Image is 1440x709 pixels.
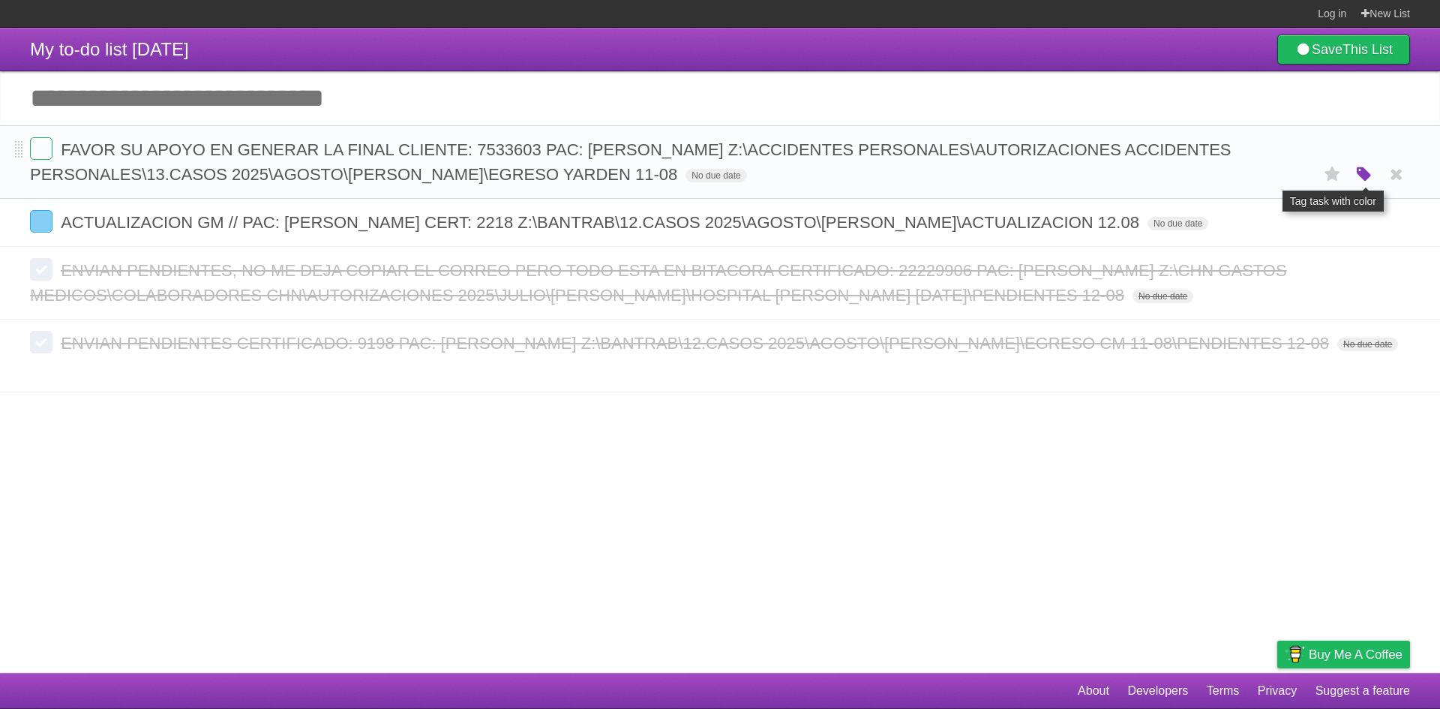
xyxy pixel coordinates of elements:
label: Done [30,137,52,160]
img: Buy me a coffee [1285,641,1305,667]
span: ENVIAN PENDIENTES, NO ME DEJA COPIAR EL CORREO PERO TODO ESTA EN BITACORA CERTIFICADO: 22229906 P... [30,261,1287,305]
a: Suggest a feature [1315,677,1410,705]
span: No due date [1147,217,1208,230]
a: SaveThis List [1277,35,1410,65]
label: Done [30,210,52,233]
span: FAVOR SU APOYO EN GENERAR LA FINAL CLIENTE: 7533603 PAC: [PERSON_NAME] Z:\ACCIDENTES PERSONALES\A... [30,140,1231,184]
span: ACTUALIZACION GM // PAC: [PERSON_NAME] CERT: 2218 Z:\BANTRAB\12.CASOS 2025\AGOSTO\[PERSON_NAME]\A... [61,213,1143,232]
span: My to-do list [DATE] [30,39,189,59]
a: Buy me a coffee [1277,641,1410,668]
a: About [1078,677,1109,705]
a: Privacy [1258,677,1297,705]
label: Star task [1318,162,1347,187]
label: Done [30,258,52,281]
a: Terms [1207,677,1240,705]
span: Buy me a coffee [1309,641,1402,668]
span: No due date [1337,338,1398,351]
span: No due date [1132,290,1193,303]
span: No due date [685,169,746,182]
label: Done [30,331,52,353]
span: ENVIAN PENDIENTES CERTIFICADO: 9198 PAC: [PERSON_NAME] Z:\BANTRAB\12.CASOS 2025\AGOSTO\[PERSON_NA... [61,334,1333,353]
b: This List [1342,42,1393,57]
a: Developers [1127,677,1188,705]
